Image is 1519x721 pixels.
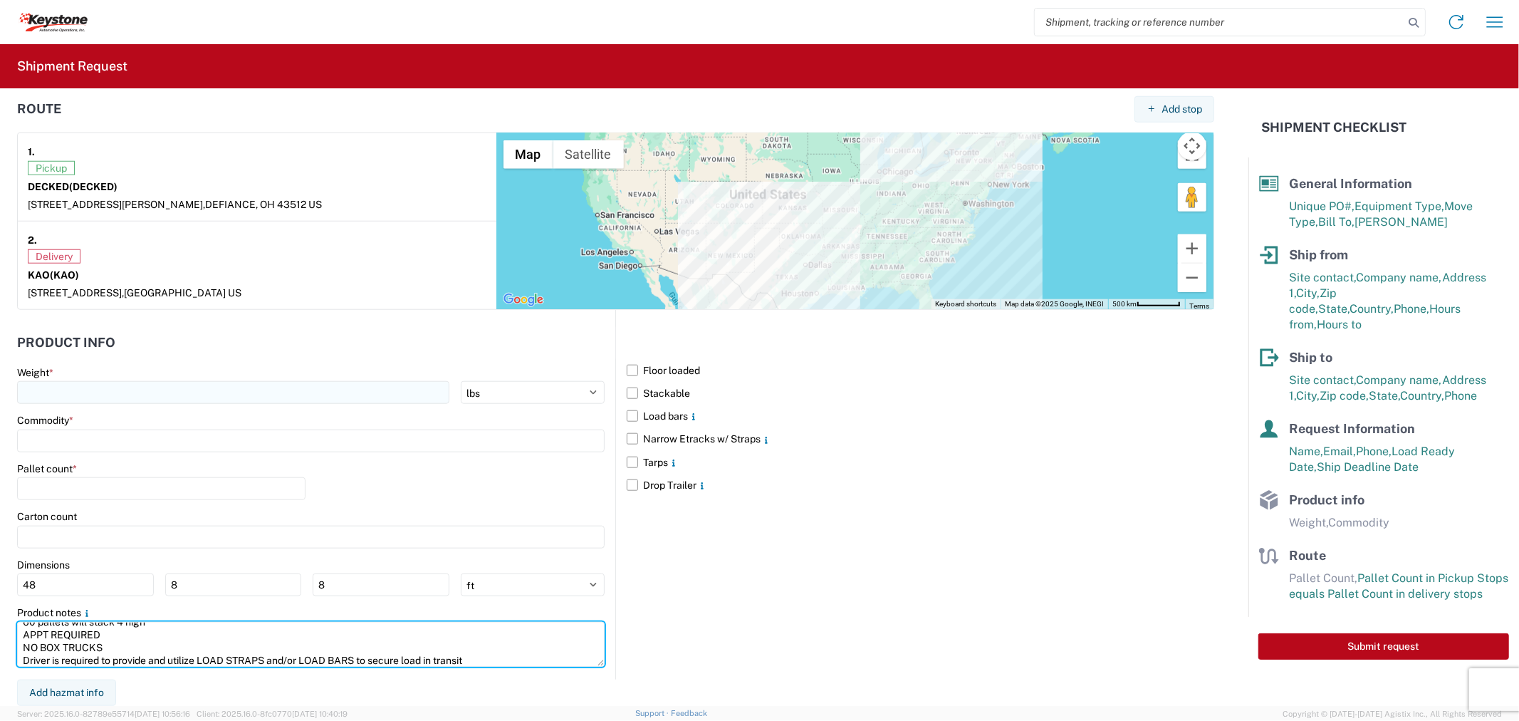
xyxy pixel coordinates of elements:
span: Commodity [1328,516,1389,529]
span: Copyright © [DATE]-[DATE] Agistix Inc., All Rights Reserved [1283,707,1502,720]
span: [DATE] 10:56:16 [135,710,190,718]
span: Company name, [1356,271,1442,284]
span: Server: 2025.16.0-82789e55714 [17,710,190,718]
span: DEFIANCE, OH 43512 US [205,199,322,210]
img: Google [500,291,547,309]
a: Support [635,709,671,717]
span: [STREET_ADDRESS][PERSON_NAME], [28,199,205,210]
span: [DATE] 10:40:19 [292,710,348,718]
span: Email, [1323,445,1356,458]
span: 500 km [1112,300,1137,308]
label: Carton count [17,510,77,523]
span: Site contact, [1289,373,1356,387]
span: Bill To, [1318,215,1354,229]
span: Client: 2025.16.0-8fc0770 [197,710,348,718]
span: Ship to [1289,350,1332,365]
span: Map data ©2025 Google, INEGI [1005,300,1104,308]
label: Product notes [17,606,93,619]
input: Shipment, tracking or reference number [1035,9,1404,36]
label: Narrow Etracks w/ Straps [627,427,1214,450]
input: H [313,574,449,596]
input: W [165,574,302,596]
strong: 2. [28,232,37,249]
label: Weight [17,366,53,379]
a: Feedback [671,709,707,717]
button: Keyboard shortcuts [935,299,996,309]
label: Tarps [627,451,1214,474]
button: Map camera controls [1178,132,1206,160]
span: Unique PO#, [1289,199,1354,213]
span: City, [1296,286,1320,300]
span: Request Information [1289,421,1415,436]
span: Phone, [1394,302,1429,316]
span: Delivery [28,249,80,264]
label: Load bars [627,405,1214,427]
a: Open this area in Google Maps (opens a new window) [500,291,547,309]
span: Equipment Type, [1354,199,1444,213]
span: Ship Deadline Date [1317,460,1419,474]
span: Country, [1350,302,1394,316]
button: Show satellite imagery [553,140,624,169]
h2: Shipment Checklist [1261,119,1406,136]
a: Terms [1189,302,1209,310]
label: Pallet count [17,462,77,475]
span: (DECKED) [69,181,118,192]
span: Phone, [1356,445,1392,458]
strong: KAO [28,269,79,281]
button: Zoom out [1178,264,1206,292]
span: [GEOGRAPHIC_DATA] US [124,287,241,299]
span: [PERSON_NAME] [1354,215,1448,229]
label: Stackable [627,382,1214,405]
span: Country, [1400,389,1444,403]
label: Drop Trailer [627,474,1214,497]
span: (KAO) [50,269,79,281]
span: Route [1289,548,1326,563]
span: Weight, [1289,516,1328,529]
button: Submit request [1258,633,1509,660]
h2: Route [17,102,61,116]
span: Product info [1289,492,1364,507]
span: Phone [1444,389,1477,403]
span: Ship from [1289,247,1348,262]
span: Pallet Count, [1289,571,1357,585]
span: State, [1369,389,1400,403]
button: Map Scale: 500 km per 58 pixels [1108,299,1185,309]
span: Name, [1289,445,1323,458]
span: Zip code, [1320,389,1369,403]
span: Add stop [1162,103,1202,116]
label: Commodity [17,414,73,427]
span: State, [1318,302,1350,316]
span: Pallet Count in Pickup Stops equals Pallet Count in delivery stops [1289,571,1508,601]
span: Hours to [1317,318,1362,331]
button: Show street map [503,140,553,169]
span: Site contact, [1289,271,1356,284]
label: Dimensions [17,559,70,571]
span: City, [1296,389,1320,403]
span: Company name, [1356,373,1442,387]
strong: 1. [28,143,35,161]
button: Add hazmat info [17,680,116,706]
strong: DECKED [28,181,118,192]
span: [STREET_ADDRESS], [28,287,124,299]
button: Zoom in [1178,234,1206,263]
span: Pickup [28,161,75,175]
h2: Shipment Request [17,58,127,75]
button: Add stop [1134,96,1214,123]
h2: Product Info [17,336,115,350]
input: L [17,574,154,596]
label: Floor loaded [627,359,1214,382]
button: Drag Pegman onto the map to open Street View [1178,183,1206,212]
span: General Information [1289,176,1412,191]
